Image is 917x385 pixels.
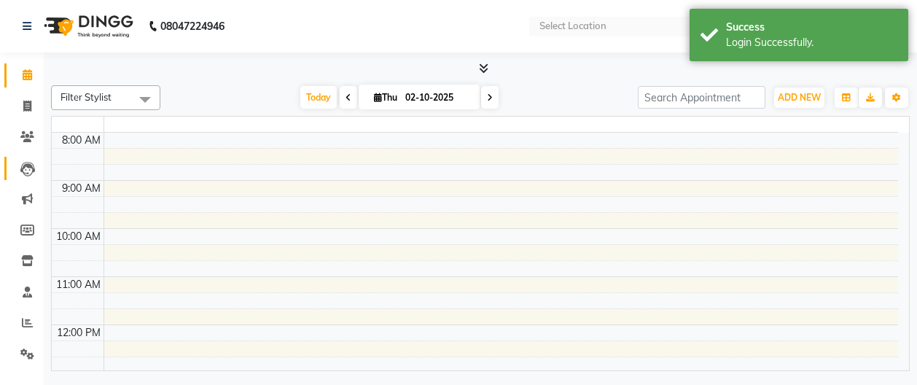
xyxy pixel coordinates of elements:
[53,277,104,292] div: 11:00 AM
[59,181,104,196] div: 9:00 AM
[539,19,606,34] div: Select Location
[370,92,401,103] span: Thu
[53,229,104,244] div: 10:00 AM
[160,6,225,47] b: 08047224946
[37,6,137,47] img: logo
[726,20,897,35] div: Success
[778,92,821,103] span: ADD NEW
[61,91,112,103] span: Filter Stylist
[726,35,897,50] div: Login Successfully.
[638,86,765,109] input: Search Appointment
[401,87,474,109] input: 2025-10-02
[774,87,824,108] button: ADD NEW
[59,133,104,148] div: 8:00 AM
[300,86,337,109] span: Today
[54,325,104,341] div: 12:00 PM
